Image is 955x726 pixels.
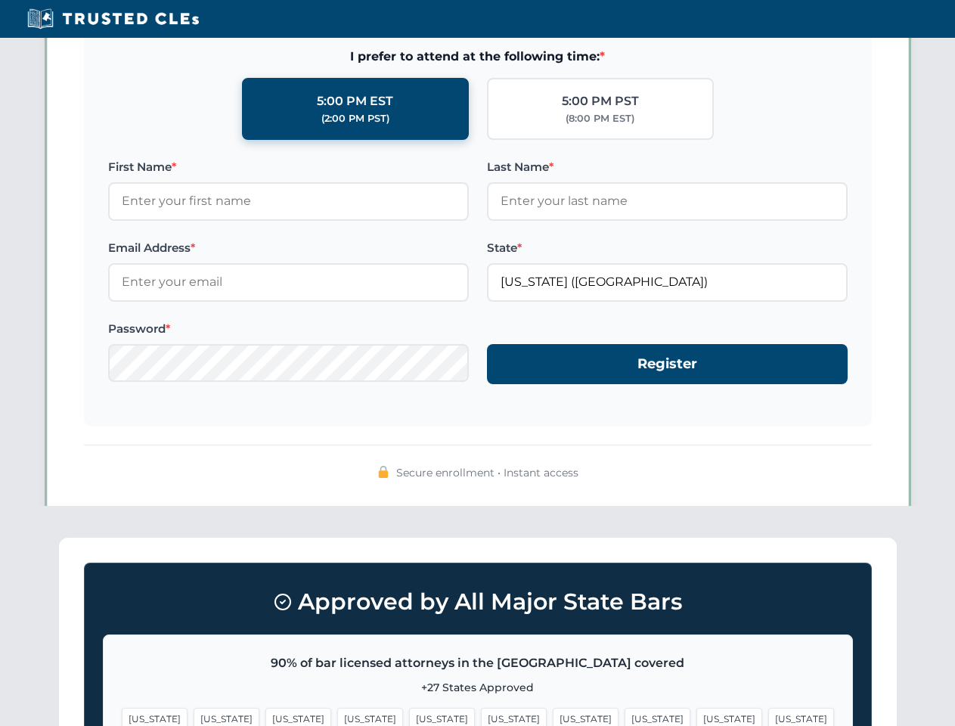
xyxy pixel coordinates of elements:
[108,263,469,301] input: Enter your email
[487,344,848,384] button: Register
[321,111,389,126] div: (2:00 PM PST)
[108,320,469,338] label: Password
[317,92,393,111] div: 5:00 PM EST
[122,653,834,673] p: 90% of bar licensed attorneys in the [GEOGRAPHIC_DATA] covered
[487,239,848,257] label: State
[566,111,634,126] div: (8:00 PM EST)
[122,679,834,696] p: +27 States Approved
[103,582,853,622] h3: Approved by All Major State Bars
[487,158,848,176] label: Last Name
[108,158,469,176] label: First Name
[562,92,639,111] div: 5:00 PM PST
[487,182,848,220] input: Enter your last name
[108,239,469,257] label: Email Address
[377,466,389,478] img: 🔒
[108,182,469,220] input: Enter your first name
[396,464,578,481] span: Secure enrollment • Instant access
[487,263,848,301] input: Florida (FL)
[23,8,203,30] img: Trusted CLEs
[108,47,848,67] span: I prefer to attend at the following time:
